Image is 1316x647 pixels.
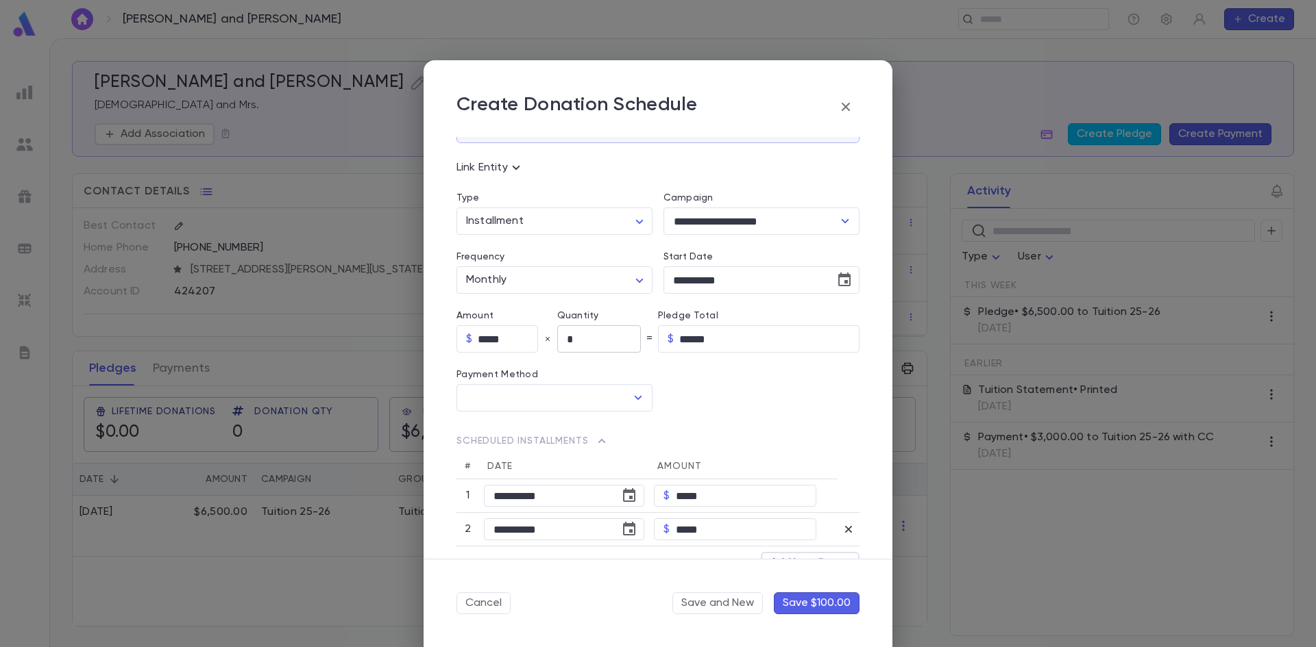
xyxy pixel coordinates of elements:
label: Quantity [557,310,658,321]
button: Scheduled Installments [456,428,610,454]
label: Amount [456,310,557,321]
p: $ [668,332,674,346]
p: $ [466,332,472,346]
label: Start Date [663,251,860,262]
span: Monthly [466,275,507,286]
button: Choose date, selected date is Sep 2, 2025 [616,482,643,509]
p: 2 [461,522,474,536]
button: Choose date, selected date is Sep 2, 2025 [831,266,858,294]
p: 1 [461,489,474,503]
div: Installment [456,208,653,235]
span: # [465,461,471,471]
button: Choose date, selected date is Oct 2, 2025 [616,516,643,543]
button: Save $100.00 [774,592,860,614]
span: Amount [657,461,701,471]
span: Date [487,461,513,471]
button: Add Installment [761,552,860,574]
label: Frequency [456,251,504,262]
span: Installment [466,216,524,227]
p: Create Donation Schedule [456,93,698,120]
button: Save and New [672,592,763,614]
div: Monthly [456,267,653,294]
p: = [646,332,653,346]
button: Open [836,212,855,231]
span: Scheduled Installments [456,433,610,449]
label: Type [456,192,480,203]
p: Link Entity [456,160,524,176]
p: $ [663,489,670,503]
p: Payment Method [456,369,653,380]
button: Open [629,388,648,407]
button: Cancel [456,592,511,614]
label: Pledge Total [658,310,860,321]
label: Campaign [663,192,713,203]
p: $ [663,522,670,536]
